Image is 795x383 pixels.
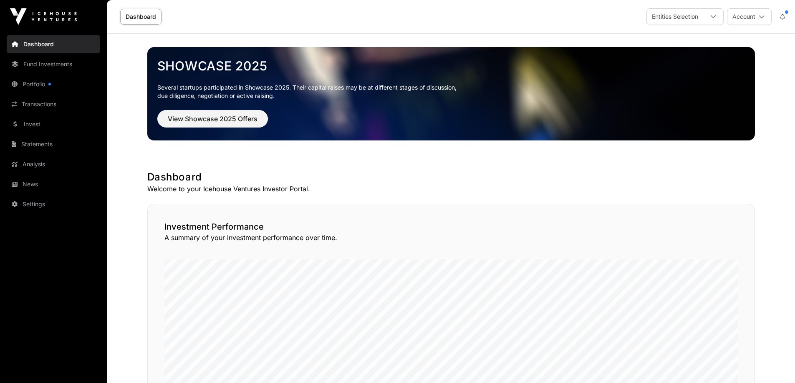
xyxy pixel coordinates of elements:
a: View Showcase 2025 Offers [157,118,268,127]
button: View Showcase 2025 Offers [157,110,268,128]
p: Several startups participated in Showcase 2025. Their capital raises may be at different stages o... [157,83,745,100]
a: Showcase 2025 [157,58,745,73]
a: Transactions [7,95,100,113]
button: Account [727,8,772,25]
h1: Dashboard [147,170,755,184]
a: Invest [7,115,100,133]
a: Dashboard [7,35,100,53]
a: Fund Investments [7,55,100,73]
img: Icehouse Ventures Logo [10,8,77,25]
img: Showcase 2025 [147,47,755,140]
a: Analysis [7,155,100,173]
a: Portfolio [7,75,100,93]
span: View Showcase 2025 Offers [168,114,257,124]
div: Entities Selection [647,9,703,25]
h2: Investment Performance [164,221,738,233]
a: News [7,175,100,193]
a: Statements [7,135,100,153]
a: Dashboard [120,9,162,25]
p: Welcome to your Icehouse Ventures Investor Portal. [147,184,755,194]
p: A summary of your investment performance over time. [164,233,738,243]
a: Settings [7,195,100,213]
